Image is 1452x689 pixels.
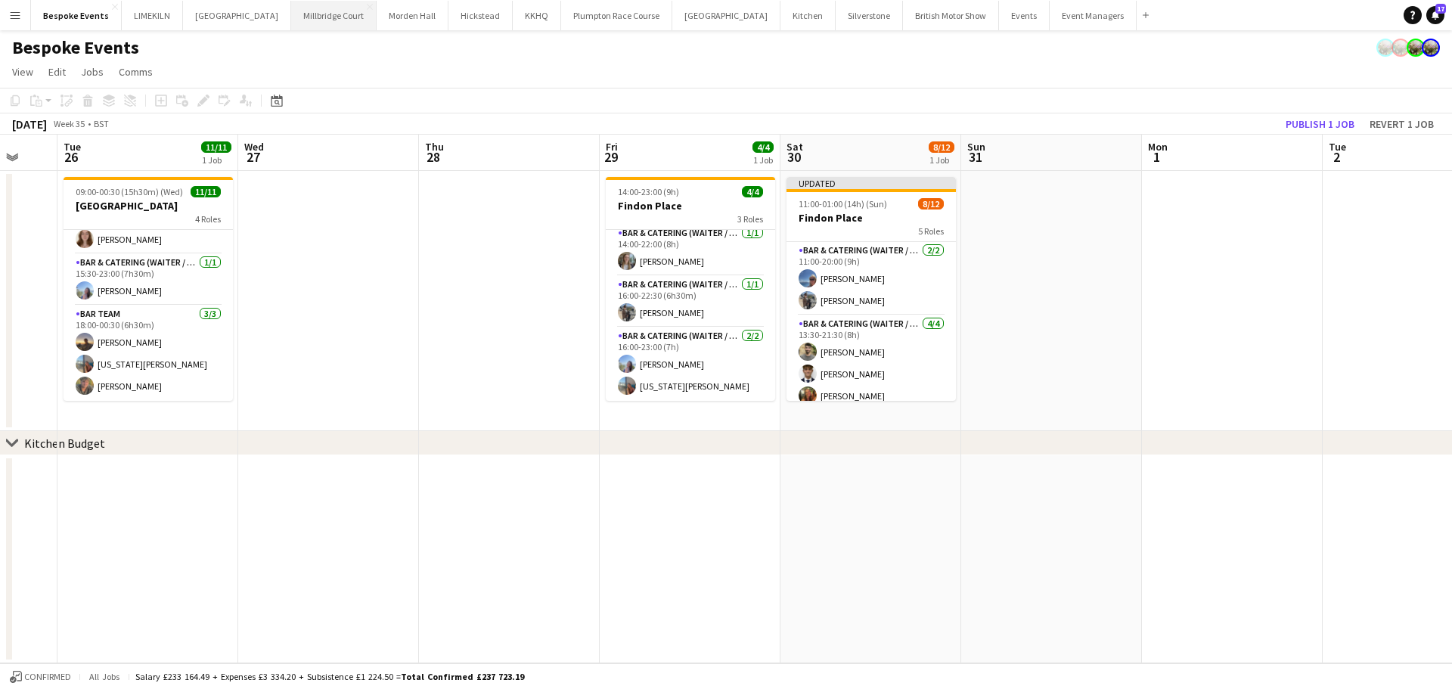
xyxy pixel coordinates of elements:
span: 11/11 [201,141,231,153]
button: Events [999,1,1050,30]
span: 09:00-00:30 (15h30m) (Wed) [76,186,183,197]
span: 28 [423,148,444,166]
span: Jobs [81,65,104,79]
a: View [6,62,39,82]
span: 11:00-01:00 (14h) (Sun) [799,198,887,209]
span: 8/12 [929,141,954,153]
app-card-role: Bar & Catering (Waiter / waitress)1/116:00-22:30 (6h30m)[PERSON_NAME] [606,276,775,327]
app-job-card: 09:00-00:30 (15h30m) (Wed)11/11[GEOGRAPHIC_DATA]4 Roles[PERSON_NAME][PERSON_NAME][PERSON_NAME][PE... [64,177,233,401]
span: 5 Roles [918,225,944,237]
span: 17 [1435,4,1446,14]
span: Mon [1148,140,1168,154]
div: Kitchen Budget [24,436,105,451]
div: 1 Job [929,154,954,166]
span: 26 [61,148,81,166]
a: 17 [1426,6,1444,24]
div: Salary £233 164.49 + Expenses £3 334.20 + Subsistence £1 224.50 = [135,671,524,682]
app-card-role: Bar Team3/318:00-00:30 (6h30m)[PERSON_NAME][US_STATE][PERSON_NAME][PERSON_NAME] [64,306,233,401]
span: Fri [606,140,618,154]
div: [DATE] [12,116,47,132]
span: Tue [1329,140,1346,154]
div: 1 Job [202,154,231,166]
div: 1 Job [753,154,773,166]
app-user-avatar: Staffing Manager [1407,39,1425,57]
span: 3 Roles [737,213,763,225]
button: Bespoke Events [31,1,122,30]
span: 8/12 [918,198,944,209]
span: Week 35 [50,118,88,129]
app-user-avatar: Staffing Manager [1422,39,1440,57]
a: Jobs [75,62,110,82]
button: Hickstead [448,1,513,30]
app-card-role: Bar & Catering (Waiter / waitress)1/114:00-22:00 (8h)[PERSON_NAME] [606,225,775,276]
app-card-role: Bar & Catering (Waiter / waitress)4/413:30-21:30 (8h)[PERSON_NAME][PERSON_NAME][PERSON_NAME] [786,315,956,433]
button: Kitchen [780,1,836,30]
button: KKHQ [513,1,561,30]
span: Comms [119,65,153,79]
h3: [GEOGRAPHIC_DATA] [64,199,233,213]
button: LIMEKILN [122,1,183,30]
span: Thu [425,140,444,154]
span: Confirmed [24,672,71,682]
span: 1 [1146,148,1168,166]
button: Silverstone [836,1,903,30]
app-card-role: Bar & Catering (Waiter / waitress)1/115:30-23:00 (7h30m)[PERSON_NAME] [64,254,233,306]
app-job-card: 14:00-23:00 (9h)4/4Findon Place3 RolesBar & Catering (Waiter / waitress)1/114:00-22:00 (8h)[PERSO... [606,177,775,401]
span: Edit [48,65,66,79]
button: Millbridge Court [291,1,377,30]
button: British Motor Show [903,1,999,30]
button: Plumpton Race Course [561,1,672,30]
button: Publish 1 job [1280,114,1360,134]
button: [GEOGRAPHIC_DATA] [183,1,291,30]
span: All jobs [86,671,123,682]
a: Edit [42,62,72,82]
div: BST [94,118,109,129]
span: 31 [965,148,985,166]
a: Comms [113,62,159,82]
h3: Findon Place [786,211,956,225]
span: Wed [244,140,264,154]
app-user-avatar: Staffing Manager [1391,39,1410,57]
span: View [12,65,33,79]
div: Updated [786,177,956,189]
span: Sun [967,140,985,154]
span: Sat [786,140,803,154]
span: 29 [603,148,618,166]
app-card-role: Bar & Catering (Waiter / waitress)2/211:00-20:00 (9h)[PERSON_NAME][PERSON_NAME] [786,242,956,315]
span: 30 [784,148,803,166]
span: 11/11 [191,186,221,197]
app-job-card: Updated11:00-01:00 (14h) (Sun)8/12Findon Place5 RolesBar & Catering (Waiter / waitress)2/211:00-2... [786,177,956,401]
span: 4/4 [752,141,774,153]
button: Event Managers [1050,1,1137,30]
button: Morden Hall [377,1,448,30]
button: Confirmed [8,669,73,685]
app-user-avatar: Staffing Manager [1376,39,1395,57]
button: Revert 1 job [1364,114,1440,134]
button: [GEOGRAPHIC_DATA] [672,1,780,30]
h3: Findon Place [606,199,775,213]
h1: Bespoke Events [12,36,139,59]
app-card-role: Bar & Catering (Waiter / waitress)2/216:00-23:00 (7h)[PERSON_NAME][US_STATE][PERSON_NAME] [606,327,775,401]
span: 27 [242,148,264,166]
span: Tue [64,140,81,154]
span: 2 [1326,148,1346,166]
span: 4/4 [742,186,763,197]
span: Total Confirmed £237 723.19 [401,671,524,682]
span: 4 Roles [195,213,221,225]
span: 14:00-23:00 (9h) [618,186,679,197]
